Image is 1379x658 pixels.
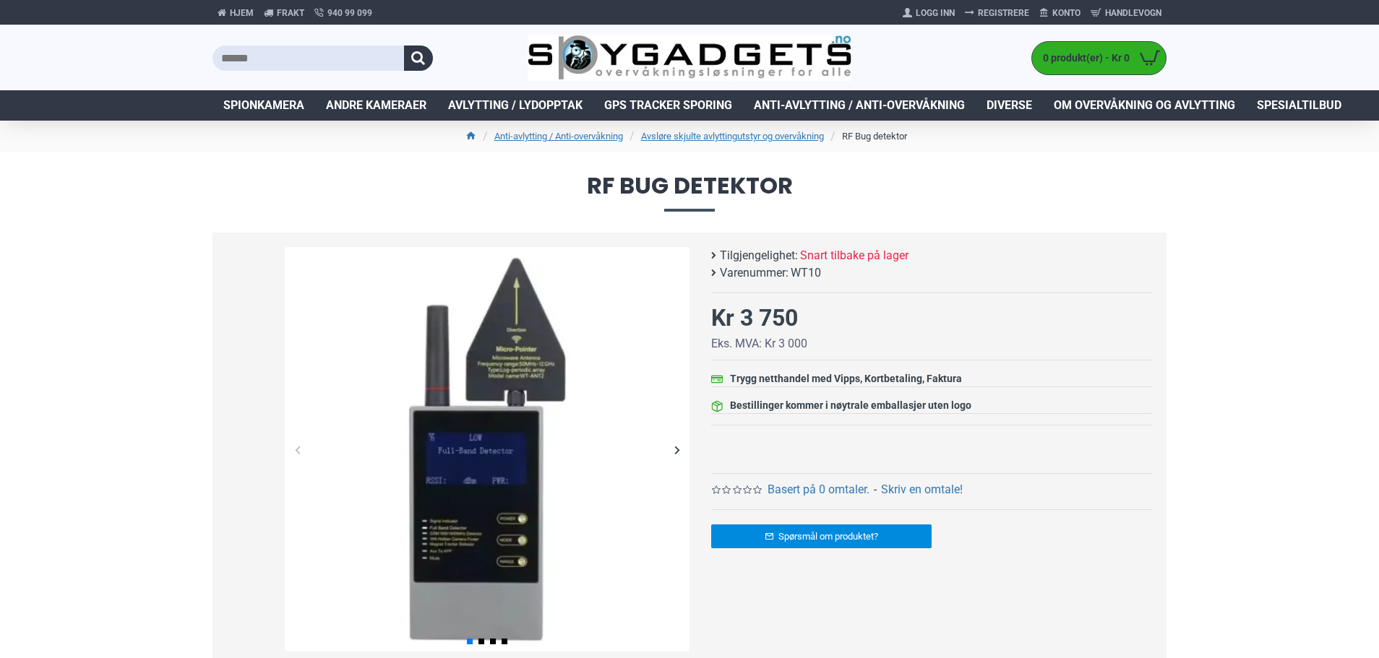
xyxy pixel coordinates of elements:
[437,90,593,121] a: Avlytting / Lydopptak
[1052,7,1081,20] span: Konto
[800,247,908,264] span: Snart tilbake på lager
[720,247,798,264] b: Tilgjengelighet:
[502,638,507,644] span: Go to slide 4
[1032,51,1133,66] span: 0 produkt(er) - Kr 0
[976,90,1043,121] a: Diverse
[898,1,960,25] a: Logg Inn
[230,7,254,20] span: Hjem
[1054,97,1235,114] span: Om overvåkning og avlytting
[978,7,1029,20] span: Registrere
[916,7,955,20] span: Logg Inn
[467,638,473,644] span: Go to slide 1
[641,129,824,144] a: Avsløre skjulte avlyttingutstyr og overvåkning
[881,481,963,498] a: Skriv en omtale!
[1086,1,1167,25] a: Handlevogn
[1034,1,1086,25] a: Konto
[315,90,437,121] a: Andre kameraer
[743,90,976,121] a: Anti-avlytting / Anti-overvåkning
[987,97,1032,114] span: Diverse
[494,129,623,144] a: Anti-avlytting / Anti-overvåkning
[285,437,310,462] div: Previous slide
[285,247,689,651] img: RF Bug detektor - Spygadgets.no
[754,97,965,114] span: Anti-avlytting / Anti-overvåkning
[326,97,426,114] span: Andre kameraer
[448,97,583,114] span: Avlytting / Lydopptak
[478,638,484,644] span: Go to slide 2
[1105,7,1161,20] span: Handlevogn
[711,300,798,335] div: Kr 3 750
[791,264,821,282] span: WT10
[1032,42,1166,74] a: 0 produkt(er) - Kr 0
[730,371,962,386] div: Trygg netthandel med Vipps, Kortbetaling, Faktura
[327,7,372,20] span: 940 99 099
[1257,97,1341,114] span: Spesialtilbud
[212,90,315,121] a: Spionkamera
[593,90,743,121] a: GPS Tracker Sporing
[223,97,304,114] span: Spionkamera
[212,174,1167,211] span: RF Bug detektor
[604,97,732,114] span: GPS Tracker Sporing
[960,1,1034,25] a: Registrere
[711,524,932,548] a: Spørsmål om produktet?
[1043,90,1246,121] a: Om overvåkning og avlytting
[490,638,496,644] span: Go to slide 3
[730,398,971,413] div: Bestillinger kommer i nøytrale emballasjer uten logo
[528,35,852,82] img: SpyGadgets.no
[664,437,689,462] div: Next slide
[277,7,304,20] span: Frakt
[1246,90,1352,121] a: Spesialtilbud
[874,482,877,496] b: -
[768,481,869,498] a: Basert på 0 omtaler.
[720,264,789,282] b: Varenummer:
